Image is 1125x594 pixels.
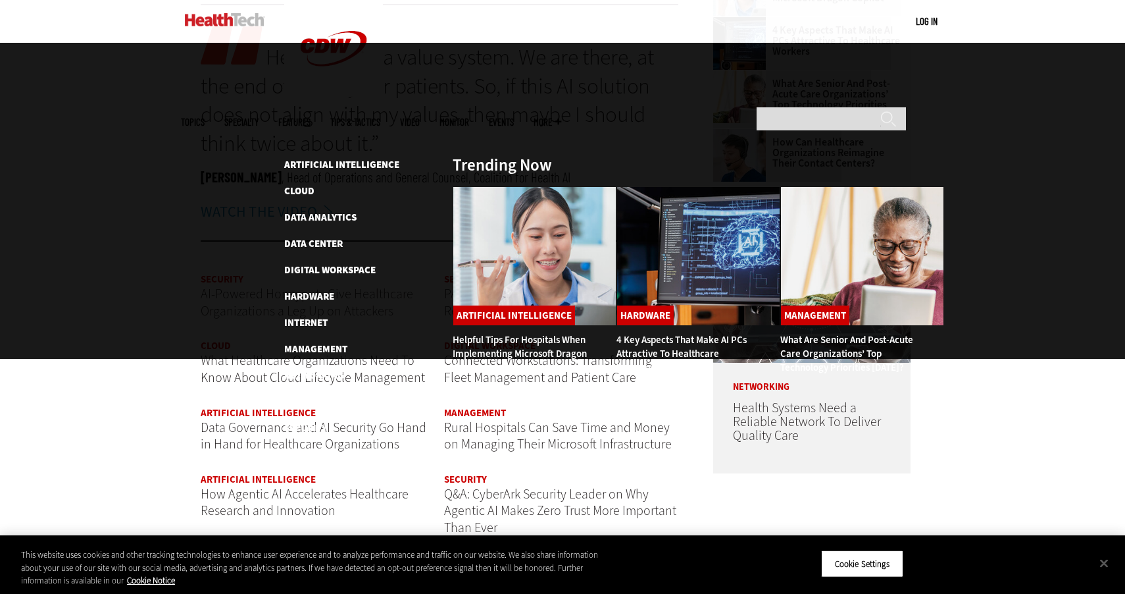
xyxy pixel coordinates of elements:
[916,14,938,28] div: User menu
[185,13,264,26] img: Home
[201,473,316,486] a: Artificial Intelligence
[821,550,903,578] button: Cookie Settings
[284,211,357,224] a: Data Analytics
[21,549,619,587] div: This website uses cookies and other tracking technologies to enhance user experience and to analy...
[284,237,343,250] a: Data Center
[616,186,780,326] img: Desktop monitor with brain AI concept
[781,306,849,325] a: Management
[284,290,334,303] a: Hardware
[201,352,425,387] a: What Healthcare Organizations Need To Know About Cloud Lifecycle Management
[284,158,399,171] a: Artificial Intelligence
[284,421,327,435] a: Security
[444,485,676,537] a: Q&A: CyberArk Security Leader on Why Agentic AI Makes Zero Trust More Important Than Ever
[201,485,409,520] a: How Agentic AI Accelerates Healthcare Research and Innovation
[453,333,587,374] a: Helpful Tips for Hospitals When Implementing Microsoft Dragon Copilot
[284,263,376,277] a: Digital Workspace
[284,369,344,382] a: Networking
[453,157,552,173] h3: Trending Now
[127,575,175,586] a: More information about your privacy
[284,395,394,408] a: Patient-Centered Care
[616,333,747,374] a: 4 Key Aspects That Make AI PCs Attractive to Healthcare Workers
[201,406,316,419] a: Artificial Intelligence
[453,306,575,325] a: Artificial Intelligence
[780,186,944,326] img: Older person using tablet
[780,333,913,374] a: What Are Senior and Post-Acute Care Organizations’ Top Technology Priorities [DATE]?
[916,15,938,27] a: Log in
[284,316,328,329] a: Internet
[284,184,314,198] a: Cloud
[453,186,616,326] img: Doctor using phone to dictate to tablet
[284,448,332,461] a: Software
[617,306,674,325] a: Hardware
[201,419,426,454] a: Data Governance and AI Security Go Hand in Hand for Healthcare Organizations
[1089,549,1118,578] button: Close
[284,342,347,356] a: Management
